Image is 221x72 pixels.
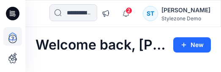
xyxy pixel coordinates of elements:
div: Stylezone Demo [161,15,210,22]
h2: Welcome back, [PERSON_NAME] [35,37,170,53]
span: 2 [126,7,132,14]
button: New [173,37,211,53]
div: ST [143,6,158,21]
div: [PERSON_NAME] [161,5,210,15]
